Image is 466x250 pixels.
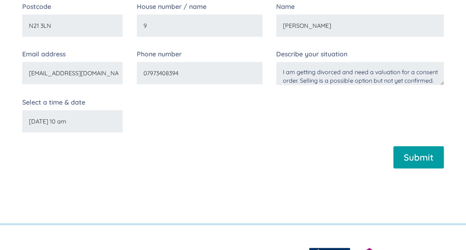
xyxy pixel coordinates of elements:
[22,3,444,173] form: Email Form
[22,99,123,106] label: Select a time & date
[22,62,123,84] input: Your email...
[276,3,444,10] label: Name
[22,3,123,10] label: Postcode
[22,51,123,57] label: Email address
[137,3,262,10] label: House number / name
[137,51,262,57] label: Phone number
[137,14,262,37] input: Enter your house no.
[22,110,123,132] input: Date
[276,51,444,57] label: Describe your situation
[22,14,123,37] input: Enter your postcode
[276,14,444,37] input: Your full name...
[150,99,262,128] iframe: reCAPTCHA
[393,146,444,168] input: Submit
[137,62,262,84] input: Enter your phone no.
